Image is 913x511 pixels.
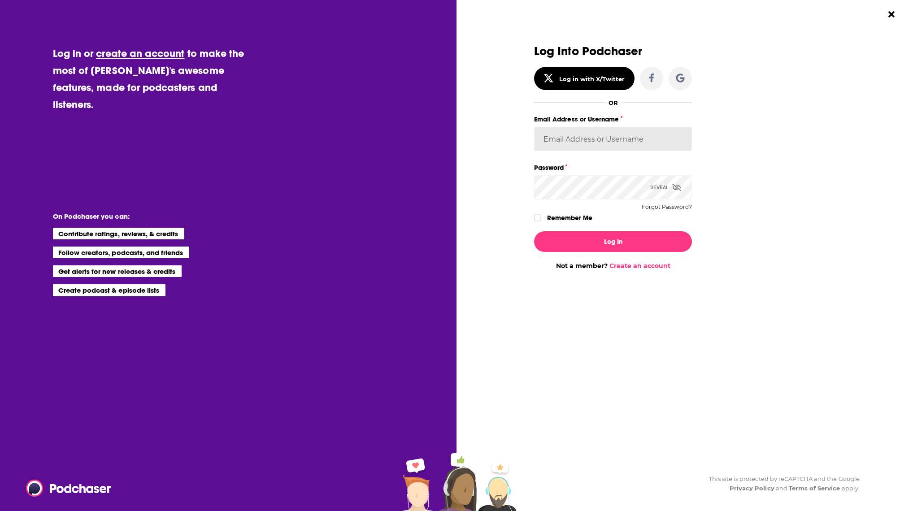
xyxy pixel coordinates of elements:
[534,67,635,90] button: Log in with X/Twitter
[730,485,774,492] a: Privacy Policy
[96,47,184,60] a: create an account
[650,175,681,199] div: Reveal
[789,485,840,492] a: Terms of Service
[53,265,182,277] li: Get alerts for new releases & credits
[702,474,860,493] div: This site is protected by reCAPTCHA and the Google and apply.
[26,480,112,497] img: Podchaser - Follow, Share and Rate Podcasts
[26,480,105,497] a: Podchaser - Follow, Share and Rate Podcasts
[534,262,692,270] div: Not a member?
[53,212,232,221] li: On Podchaser you can:
[609,262,670,270] a: Create an account
[53,228,185,239] li: Contribute ratings, reviews, & credits
[559,75,625,82] div: Log in with X/Twitter
[534,231,692,252] button: Log In
[547,212,592,224] label: Remember Me
[883,6,900,23] button: Close Button
[642,204,692,210] button: Forgot Password?
[534,113,692,125] label: Email Address or Username
[534,45,692,58] h3: Log Into Podchaser
[534,127,692,151] input: Email Address or Username
[534,162,692,173] label: Password
[53,247,190,258] li: Follow creators, podcasts, and friends
[53,284,165,296] li: Create podcast & episode lists
[609,99,618,106] div: OR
